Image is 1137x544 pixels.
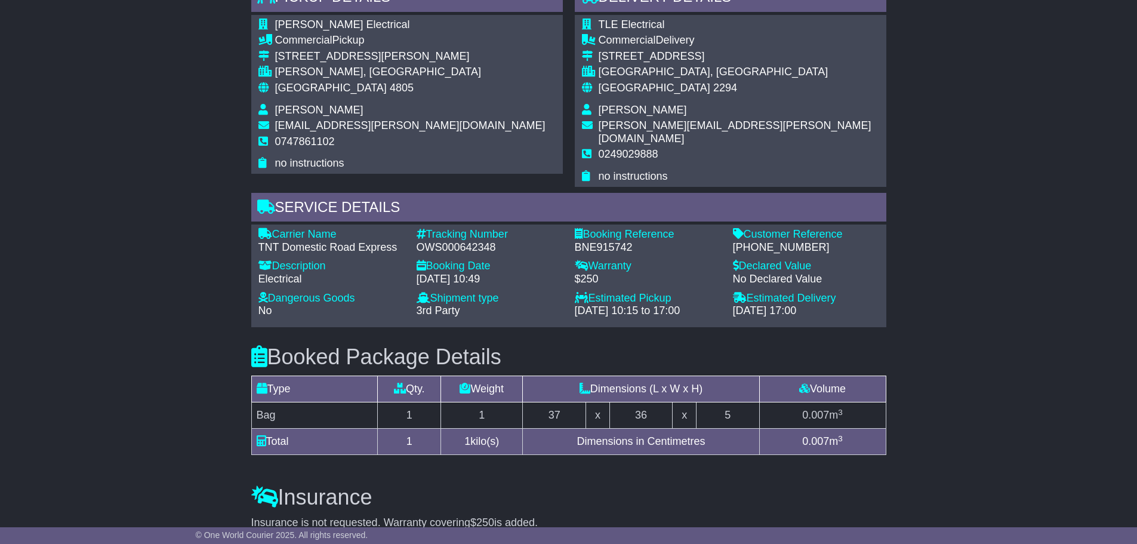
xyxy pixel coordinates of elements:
[251,517,886,530] div: Insurance is not requested. Warranty covering is added.
[523,402,586,429] td: 37
[417,241,563,254] div: OWS000642348
[275,157,344,169] span: no instructions
[733,260,879,273] div: Declared Value
[251,193,886,225] div: Service Details
[575,305,721,318] div: [DATE] 10:15 to 17:00
[733,228,879,241] div: Customer Reference
[251,402,378,429] td: Bag
[586,402,609,429] td: x
[609,402,673,429] td: 36
[599,148,658,160] span: 0249029888
[417,273,563,286] div: [DATE] 10:49
[575,241,721,254] div: BNE915742
[802,409,829,421] span: 0.007
[599,34,656,46] span: Commercial
[258,241,405,254] div: TNT Domestic Road Express
[599,119,871,145] span: [PERSON_NAME][EMAIL_ADDRESS][PERSON_NAME][DOMAIN_NAME]
[258,305,272,316] span: No
[378,429,441,455] td: 1
[417,260,563,273] div: Booking Date
[575,292,721,305] div: Estimated Pickup
[275,50,546,63] div: [STREET_ADDRESS][PERSON_NAME]
[258,273,405,286] div: Electrical
[599,82,710,94] span: [GEOGRAPHIC_DATA]
[275,82,387,94] span: [GEOGRAPHIC_DATA]
[599,50,879,63] div: [STREET_ADDRESS]
[378,402,441,429] td: 1
[696,402,759,429] td: 5
[258,228,405,241] div: Carrier Name
[390,82,414,94] span: 4805
[673,402,696,429] td: x
[275,104,363,116] span: [PERSON_NAME]
[759,429,886,455] td: m
[599,34,879,47] div: Delivery
[470,517,494,528] span: $250
[759,376,886,402] td: Volume
[275,19,410,30] span: [PERSON_NAME] Electrical
[196,530,368,540] span: © One World Courier 2025. All rights reserved.
[275,34,546,47] div: Pickup
[417,292,563,305] div: Shipment type
[441,402,523,429] td: 1
[441,429,523,455] td: kilo(s)
[523,429,759,455] td: Dimensions in Centimetres
[733,241,879,254] div: [PHONE_NUMBER]
[599,19,665,30] span: TLE Electrical
[733,292,879,305] div: Estimated Delivery
[275,136,335,147] span: 0747861102
[733,305,879,318] div: [DATE] 17:00
[275,34,332,46] span: Commercial
[417,305,460,316] span: 3rd Party
[575,228,721,241] div: Booking Reference
[464,435,470,447] span: 1
[441,376,523,402] td: Weight
[251,429,378,455] td: Total
[258,260,405,273] div: Description
[575,273,721,286] div: $250
[251,376,378,402] td: Type
[417,228,563,241] div: Tracking Number
[599,66,879,79] div: [GEOGRAPHIC_DATA], [GEOGRAPHIC_DATA]
[838,408,843,417] sup: 3
[599,170,668,182] span: no instructions
[713,82,737,94] span: 2294
[802,435,829,447] span: 0.007
[251,485,886,509] h3: Insurance
[258,292,405,305] div: Dangerous Goods
[251,345,886,369] h3: Booked Package Details
[733,273,879,286] div: No Declared Value
[838,434,843,443] sup: 3
[523,376,759,402] td: Dimensions (L x W x H)
[378,376,441,402] td: Qty.
[575,260,721,273] div: Warranty
[275,119,546,131] span: [EMAIL_ADDRESS][PERSON_NAME][DOMAIN_NAME]
[275,66,546,79] div: [PERSON_NAME], [GEOGRAPHIC_DATA]
[759,402,886,429] td: m
[599,104,687,116] span: [PERSON_NAME]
